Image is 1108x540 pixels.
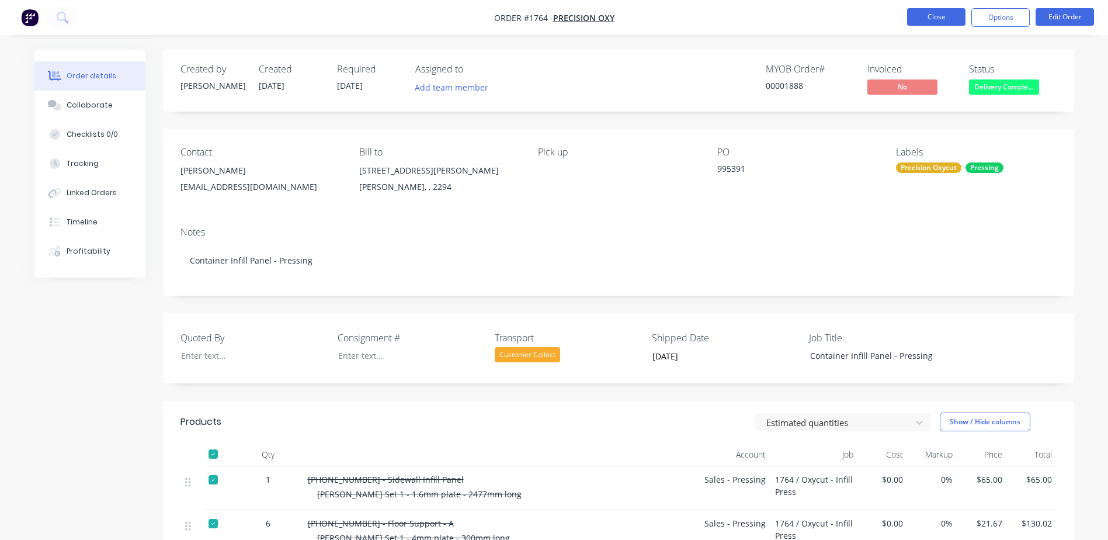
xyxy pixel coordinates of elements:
[359,147,519,158] div: Bill to
[180,79,245,92] div: [PERSON_NAME]
[359,162,519,200] div: [STREET_ADDRESS][PERSON_NAME][PERSON_NAME], , 2294
[337,80,363,91] span: [DATE]
[359,162,519,179] div: [STREET_ADDRESS][PERSON_NAME]
[317,489,522,500] span: [PERSON_NAME] Set 1 - 1.6mm plate - 2477mm long
[962,517,1002,529] span: $21.67
[962,473,1002,486] span: $65.00
[259,80,284,91] span: [DATE]
[717,162,863,179] div: 995391
[717,147,877,158] div: PO
[34,61,145,91] button: Order details
[495,331,641,345] label: Transport
[766,79,853,92] div: 00001888
[912,473,953,486] span: 0%
[495,347,560,362] div: Customer Collect
[21,9,39,26] img: Factory
[940,413,1030,431] button: Show / Hide columns
[359,179,519,195] div: [PERSON_NAME], , 2294
[180,162,341,179] div: [PERSON_NAME]
[801,347,947,364] div: Container Infill Panel - Pressing
[266,517,270,529] span: 6
[67,71,116,81] div: Order details
[180,415,221,429] div: Products
[912,517,953,529] span: 0%
[908,443,957,466] div: Markup
[809,331,955,345] label: Job Title
[67,188,117,198] div: Linked Orders
[180,147,341,158] div: Contact
[896,147,1056,158] div: Labels
[415,79,495,95] button: Add team member
[34,237,145,266] button: Profitability
[67,158,99,169] div: Tracking
[67,129,118,140] div: Checklists 0/0
[180,179,341,195] div: [EMAIL_ADDRESS][DOMAIN_NAME]
[766,64,853,75] div: MYOB Order #
[867,64,955,75] div: Invoiced
[34,91,145,120] button: Collaborate
[863,473,903,486] span: $0.00
[180,331,327,345] label: Quoted By
[652,331,798,345] label: Shipped Date
[969,79,1039,94] span: Delivery Comple...
[1012,473,1052,486] span: $65.00
[233,443,303,466] div: Qty
[538,147,698,158] div: Pick up
[34,120,145,149] button: Checklists 0/0
[1012,517,1052,529] span: $130.02
[770,466,858,510] div: 1764 / Oxycut - Infill Press
[180,243,1057,278] div: Container Infill Panel - Pressing
[644,348,790,365] input: Enter date
[965,162,1003,173] div: Pressing
[337,64,401,75] div: Required
[770,443,858,466] div: Job
[654,466,770,510] div: Sales - Pressing
[266,473,270,486] span: 1
[969,64,1057,75] div: Status
[863,517,903,529] span: $0.00
[494,12,553,23] span: Order #1764 -
[180,162,341,200] div: [PERSON_NAME][EMAIL_ADDRESS][DOMAIN_NAME]
[907,8,965,26] button: Close
[34,178,145,207] button: Linked Orders
[1007,443,1057,466] div: Total
[67,217,98,227] div: Timeline
[896,162,961,173] div: Precision Oxycut
[34,149,145,178] button: Tracking
[180,227,1057,238] div: Notes
[415,64,532,75] div: Assigned to
[34,207,145,237] button: Timeline
[971,8,1030,27] button: Options
[180,64,245,75] div: Created by
[308,474,464,485] span: [PHONE_NUMBER] - Sidewall Infill Panel
[308,518,454,529] span: [PHONE_NUMBER] - Floor Support - A
[67,100,113,110] div: Collaborate
[259,64,323,75] div: Created
[408,79,494,95] button: Add team member
[858,443,908,466] div: Cost
[957,443,1007,466] div: Price
[1036,8,1094,26] button: Edit Order
[867,79,937,94] span: No
[553,12,614,23] a: Precision Oxy
[654,443,770,466] div: Account
[338,331,484,345] label: Consignment #
[969,79,1039,97] button: Delivery Comple...
[67,246,110,257] div: Profitability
